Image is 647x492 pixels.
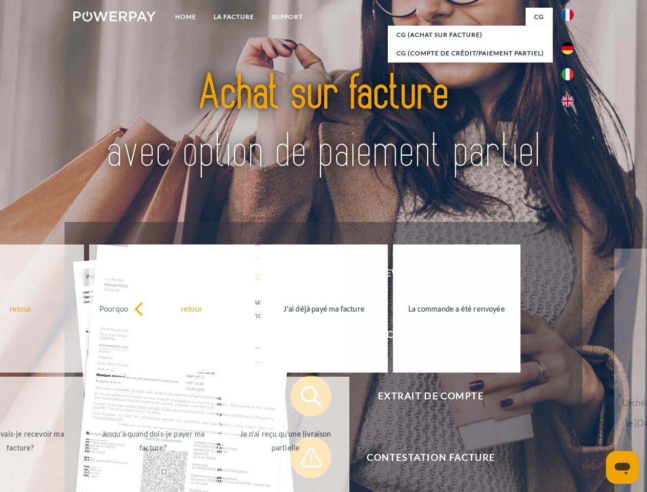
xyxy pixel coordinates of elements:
img: en [561,95,574,107]
div: Jusqu'à quand dois-je payer ma facture? [95,427,211,455]
img: de [561,42,574,54]
img: title-powerpay_fr.svg [98,49,549,196]
a: CG (Compte de crédit/paiement partiel) [388,44,553,63]
a: Support [263,8,311,26]
img: it [561,68,574,80]
a: Home [166,8,205,26]
a: LA FACTURE [205,8,263,26]
button: Extrait de compte [290,376,557,417]
div: Je n'ai reçu qu'une livraison partielle [228,427,343,455]
span: Contestation Facture [305,437,556,478]
button: Contestation Facture [290,437,557,478]
img: logo-powerpay-white.svg [73,11,156,22]
span: Extrait de compte [305,376,556,417]
div: retour [134,301,249,315]
a: CG (achat sur facture) [388,26,553,44]
a: CG [526,8,553,26]
img: fr [561,9,574,21]
iframe: Bouton de lancement de la fenêtre de messagerie [606,451,639,484]
div: La commande a été renvoyée [399,301,514,315]
div: J'ai déjà payé ma facture [266,301,382,315]
div: Pourquoi ai-je reçu une facture? [95,301,211,315]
